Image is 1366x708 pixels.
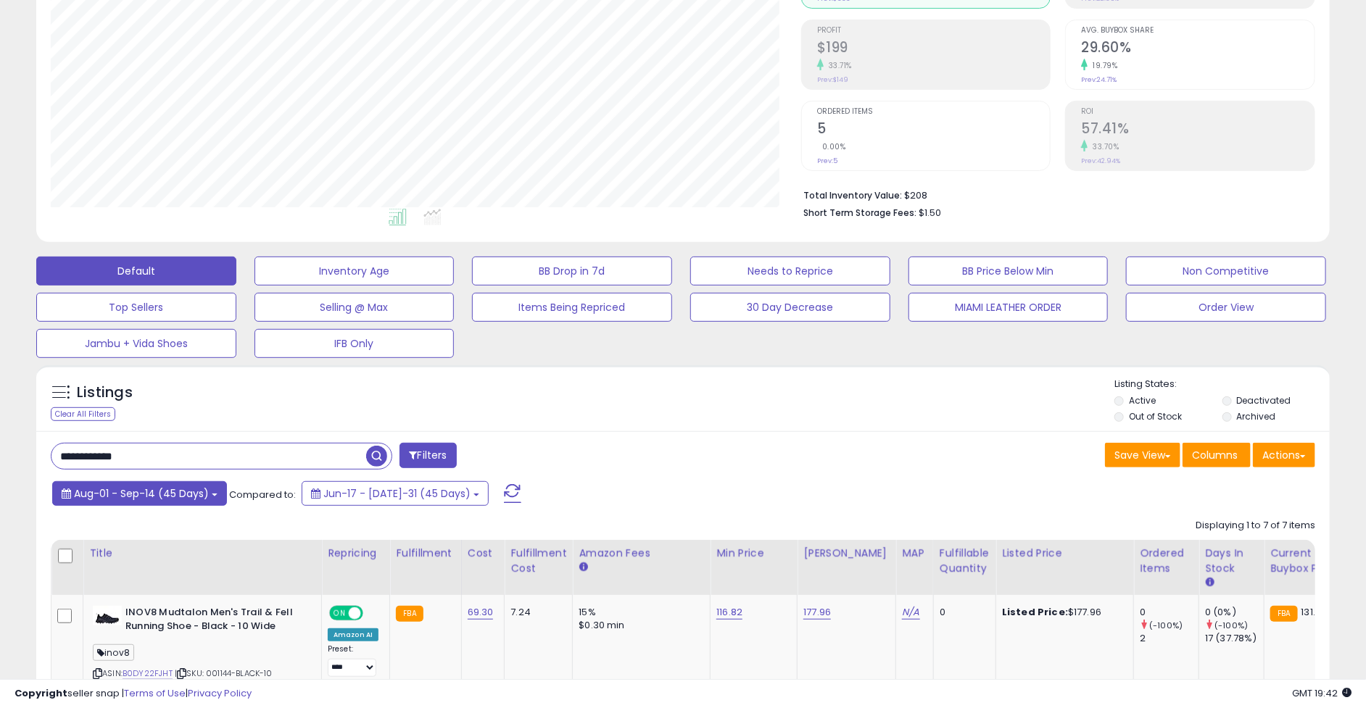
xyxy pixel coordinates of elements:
[361,607,384,620] span: OFF
[817,141,846,152] small: 0.00%
[36,329,236,358] button: Jambu + Vida Shoes
[124,686,186,700] a: Terms of Use
[254,329,455,358] button: IFB Only
[1214,620,1248,631] small: (-100%)
[902,605,919,620] a: N/A
[1081,120,1315,140] h2: 57.41%
[331,607,349,620] span: ON
[77,383,133,403] h5: Listings
[1140,546,1193,576] div: Ordered Items
[1301,605,1328,619] span: 131.89
[1237,410,1276,422] label: Archived
[1270,606,1297,622] small: FBA
[510,606,561,619] div: 7.24
[93,644,134,661] span: inov8
[1081,27,1315,35] span: Avg. Buybox Share
[690,257,890,286] button: Needs to Reprice
[803,186,1304,203] li: $208
[940,606,985,619] div: 0
[254,293,455,322] button: Selling @ Max
[817,75,848,84] small: Prev: $149
[1253,443,1315,467] button: Actions
[36,257,236,286] button: Default
[1002,605,1068,619] b: Listed Price:
[74,486,209,501] span: Aug-01 - Sep-14 (45 Days)
[472,257,672,286] button: BB Drop in 7d
[1205,606,1264,619] div: 0 (0%)
[89,546,315,561] div: Title
[690,293,890,322] button: 30 Day Decrease
[1081,39,1315,59] h2: 29.60%
[824,60,852,71] small: 33.71%
[468,605,494,620] a: 69.30
[1002,546,1127,561] div: Listed Price
[323,486,471,501] span: Jun-17 - [DATE]-31 (45 Days)
[817,157,837,165] small: Prev: 5
[1126,257,1326,286] button: Non Competitive
[229,488,296,501] span: Compared to:
[52,481,227,506] button: Aug-01 - Sep-14 (45 Days)
[817,27,1051,35] span: Profit
[803,207,916,219] b: Short Term Storage Fees:
[15,686,67,700] strong: Copyright
[1081,75,1117,84] small: Prev: 24.71%
[93,606,122,625] img: 31-osHNkKuL._SL40_.jpg
[908,257,1109,286] button: BB Price Below Min
[940,546,990,576] div: Fulfillable Quantity
[1081,108,1315,116] span: ROI
[1105,443,1180,467] button: Save View
[472,293,672,322] button: Items Being Repriced
[302,481,489,506] button: Jun-17 - [DATE]-31 (45 Days)
[803,605,831,620] a: 177.96
[123,667,173,680] a: B0DY22FJHT
[1205,576,1214,589] small: Days In Stock.
[1114,378,1329,391] p: Listing States:
[328,628,378,641] div: Amazon AI
[817,39,1051,59] h2: $199
[1002,606,1122,619] div: $177.96
[1126,293,1326,322] button: Order View
[1196,519,1315,533] div: Displaying 1 to 7 of 7 items
[175,667,273,679] span: | SKU: 001144-BLACK-10
[1088,141,1119,152] small: 33.70%
[188,686,252,700] a: Privacy Policy
[1140,632,1199,645] div: 2
[328,546,384,561] div: Repricing
[36,293,236,322] button: Top Sellers
[1140,606,1199,619] div: 0
[716,546,791,561] div: Min Price
[817,120,1051,140] h2: 5
[254,257,455,286] button: Inventory Age
[1205,632,1264,645] div: 17 (37.78%)
[1183,443,1251,467] button: Columns
[1081,157,1120,165] small: Prev: 42.94%
[468,546,499,561] div: Cost
[510,546,566,576] div: Fulfillment Cost
[716,605,742,620] a: 116.82
[908,293,1109,322] button: MIAMI LEATHER ORDER
[803,189,902,201] b: Total Inventory Value:
[15,687,252,701] div: seller snap | |
[396,606,423,622] small: FBA
[803,546,890,561] div: [PERSON_NAME]
[817,108,1051,116] span: Ordered Items
[1130,410,1183,422] label: Out of Stock
[579,546,704,561] div: Amazon Fees
[1292,686,1351,700] span: 2025-09-15 19:42 GMT
[579,561,587,574] small: Amazon Fees.
[125,606,302,636] b: INOV8 Mudtalon Men's Trail & Fell Running Shoe - Black - 10 Wide
[1130,394,1156,407] label: Active
[579,619,699,632] div: $0.30 min
[1205,546,1258,576] div: Days In Stock
[51,407,115,421] div: Clear All Filters
[328,644,378,677] div: Preset:
[1088,60,1117,71] small: 19.79%
[919,206,941,220] span: $1.50
[902,546,927,561] div: MAP
[1149,620,1183,631] small: (-100%)
[1237,394,1291,407] label: Deactivated
[400,443,456,468] button: Filters
[396,546,455,561] div: Fulfillment
[1270,546,1345,576] div: Current Buybox Price
[579,606,699,619] div: 15%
